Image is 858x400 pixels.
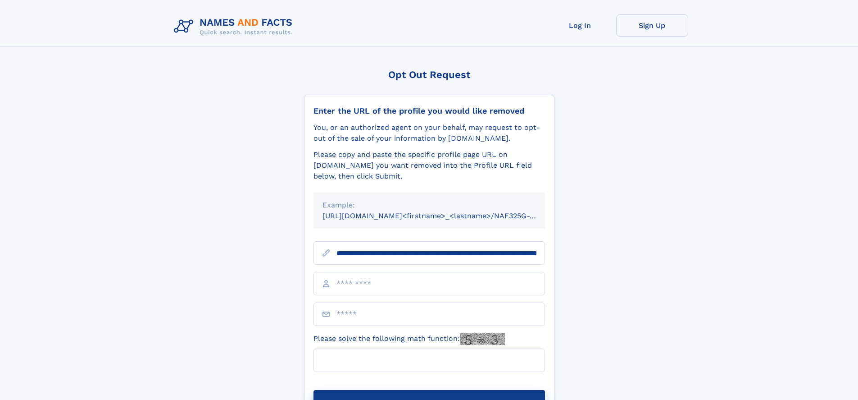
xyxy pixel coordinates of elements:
[313,122,545,144] div: You, or an authorized agent on your behalf, may request to opt-out of the sale of your informatio...
[544,14,616,37] a: Log In
[313,106,545,116] div: Enter the URL of the profile you would like removed
[313,333,505,345] label: Please solve the following math function:
[322,200,536,211] div: Example:
[170,14,300,39] img: Logo Names and Facts
[304,69,554,80] div: Opt Out Request
[616,14,688,37] a: Sign Up
[313,149,545,182] div: Please copy and paste the specific profile page URL on [DOMAIN_NAME] you want removed into the Pr...
[322,211,562,220] small: [URL][DOMAIN_NAME]<firstname>_<lastname>/NAF325G-xxxxxxxx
